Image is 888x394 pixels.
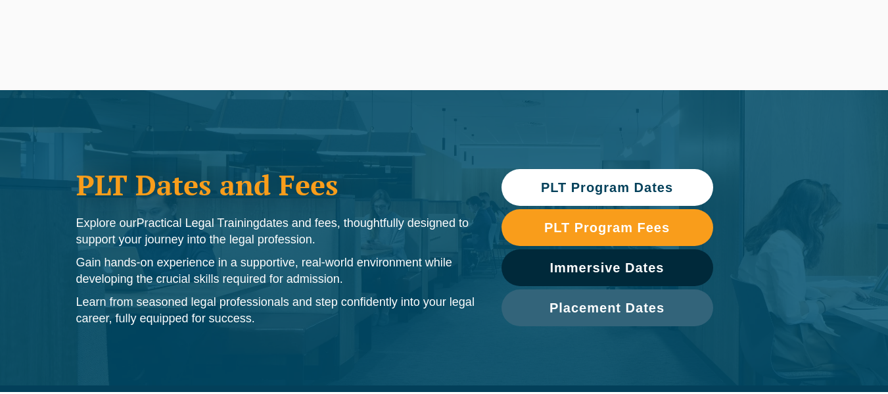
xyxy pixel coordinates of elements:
span: Practical Legal Training [137,216,260,230]
p: Gain hands-on experience in a supportive, real-world environment while developing the crucial ski... [76,255,475,287]
p: Learn from seasoned legal professionals and step confidently into your legal career, fully equipp... [76,294,475,327]
span: Immersive Dates [550,261,665,274]
a: PLT Program Dates [502,169,713,206]
a: Placement Dates [502,289,713,326]
a: PLT Program Fees [502,209,713,246]
span: PLT Program Dates [541,181,673,194]
span: PLT Program Fees [544,221,670,234]
h1: PLT Dates and Fees [76,168,475,201]
p: Explore our dates and fees, thoughtfully designed to support your journey into the legal profession. [76,215,475,248]
span: Placement Dates [549,301,665,314]
a: Immersive Dates [502,249,713,286]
